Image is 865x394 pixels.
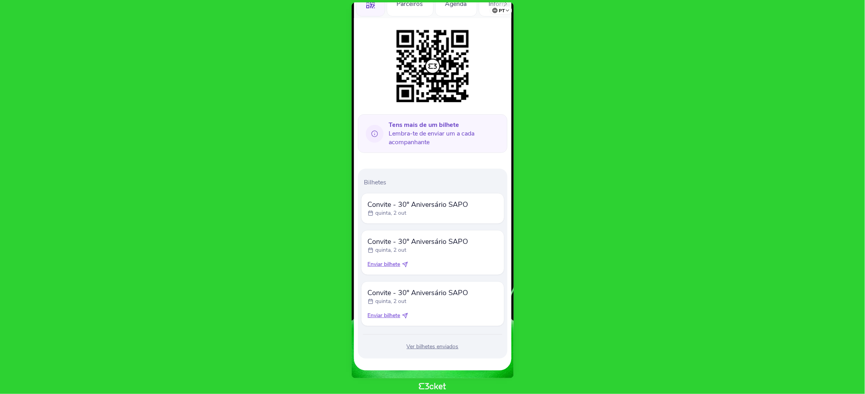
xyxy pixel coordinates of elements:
[376,297,407,305] p: quinta, 2 out
[393,26,473,106] img: d73b033817234ae9bd7055f24b1d482d.png
[376,209,407,217] p: quinta, 2 out
[361,343,504,351] div: Ver bilhetes enviados
[376,246,407,254] p: quinta, 2 out
[368,288,468,297] span: Convite - 30º Aniversário SAPO
[368,237,468,246] span: Convite - 30º Aniversário SAPO
[368,200,468,209] span: Convite - 30º Aniversário SAPO
[364,178,504,187] p: Bilhetes
[368,260,400,268] span: Enviar bilhete
[368,312,400,320] span: Enviar bilhete
[389,121,459,129] b: Tens mais de um bilhete
[389,121,501,147] span: Lembra-te de enviar um a cada acompanhante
